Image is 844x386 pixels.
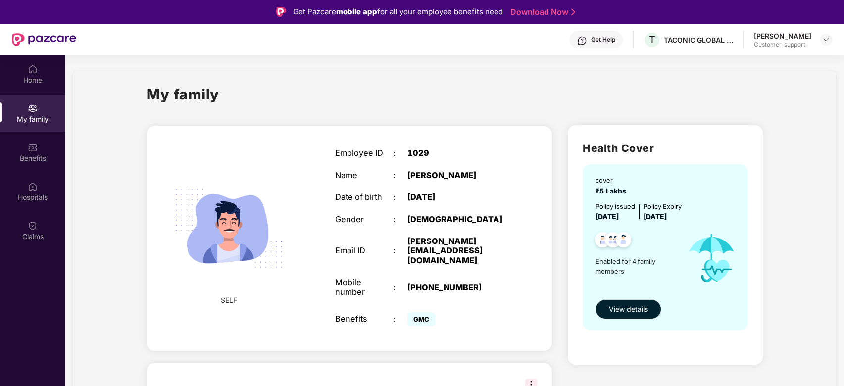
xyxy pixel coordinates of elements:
div: Date of birth [335,193,393,202]
img: svg+xml;base64,PHN2ZyBpZD0iSGVscC0zMngzMiIgeG1sbnM9Imh0dHA6Ly93d3cudzMub3JnLzIwMDAvc3ZnIiB3aWR0aD... [577,36,587,46]
img: svg+xml;base64,PHN2ZyB4bWxucz0iaHR0cDovL3d3dy53My5vcmcvMjAwMC9zdmciIHdpZHRoPSI0OC45MTUiIGhlaWdodD... [601,229,625,253]
div: [PERSON_NAME] [754,31,811,41]
h2: Health Cover [583,140,747,156]
img: svg+xml;base64,PHN2ZyB4bWxucz0iaHR0cDovL3d3dy53My5vcmcvMjAwMC9zdmciIHdpZHRoPSI0OC45NDMiIGhlaWdodD... [611,229,636,253]
span: SELF [221,295,237,306]
img: svg+xml;base64,PHN2ZyB4bWxucz0iaHR0cDovL3d3dy53My5vcmcvMjAwMC9zdmciIHdpZHRoPSI0OC45NDMiIGhlaWdodD... [591,229,615,253]
div: [DATE] [407,193,508,202]
div: Employee ID [335,148,393,158]
img: Logo [276,7,286,17]
div: : [393,193,407,202]
img: svg+xml;base64,PHN2ZyBpZD0iQmVuZWZpdHMiIHhtbG5zPSJodHRwOi8vd3d3LnczLm9yZy8yMDAwL3N2ZyIgd2lkdGg9Ij... [28,143,38,152]
div: : [393,283,407,292]
img: svg+xml;base64,PHN2ZyBpZD0iRHJvcGRvd24tMzJ4MzIiIHhtbG5zPSJodHRwOi8vd3d3LnczLm9yZy8yMDAwL3N2ZyIgd2... [822,36,830,44]
span: T [649,34,655,46]
span: GMC [407,312,435,326]
div: : [393,314,407,324]
div: Get Help [591,36,615,44]
span: [DATE] [644,212,667,221]
div: Gender [335,215,393,224]
span: View details [609,304,648,315]
span: [DATE] [596,212,619,221]
img: svg+xml;base64,PHN2ZyB3aWR0aD0iMjAiIGhlaWdodD0iMjAiIHZpZXdCb3g9IjAgMCAyMCAyMCIgZmlsbD0ibm9uZSIgeG... [28,103,38,113]
div: Name [335,171,393,180]
div: Policy issued [596,201,635,211]
img: Stroke [571,7,575,17]
div: Email ID [335,246,393,255]
div: Customer_support [754,41,811,48]
div: : [393,171,407,180]
span: ₹5 Lakhs [596,187,630,195]
h1: My family [147,83,219,105]
div: [PHONE_NUMBER] [407,283,508,292]
div: : [393,148,407,158]
a: Download Now [510,7,572,17]
div: [PERSON_NAME] [407,171,508,180]
img: New Pazcare Logo [12,33,76,46]
div: 1029 [407,148,508,158]
div: cover [596,175,630,185]
div: [PERSON_NAME][EMAIL_ADDRESS][DOMAIN_NAME] [407,237,508,265]
img: icon [678,222,745,294]
div: : [393,215,407,224]
img: svg+xml;base64,PHN2ZyBpZD0iSG9zcGl0YWxzIiB4bWxucz0iaHR0cDovL3d3dy53My5vcmcvMjAwMC9zdmciIHdpZHRoPS... [28,182,38,192]
div: : [393,246,407,255]
div: TACONIC GLOBAL SOLUTIONS PRIVATE LIMITED [664,35,733,45]
span: Enabled for 4 family members [596,256,678,277]
img: svg+xml;base64,PHN2ZyB4bWxucz0iaHR0cDovL3d3dy53My5vcmcvMjAwMC9zdmciIHdpZHRoPSIyMjQiIGhlaWdodD0iMT... [162,162,296,295]
img: svg+xml;base64,PHN2ZyBpZD0iSG9tZSIgeG1sbnM9Imh0dHA6Ly93d3cudzMub3JnLzIwMDAvc3ZnIiB3aWR0aD0iMjAiIG... [28,64,38,74]
img: svg+xml;base64,PHN2ZyBpZD0iQ2xhaW0iIHhtbG5zPSJodHRwOi8vd3d3LnczLm9yZy8yMDAwL3N2ZyIgd2lkdGg9IjIwIi... [28,221,38,231]
div: Mobile number [335,278,393,297]
div: Policy Expiry [644,201,682,211]
strong: mobile app [336,7,377,16]
div: Get Pazcare for all your employee benefits need [293,6,503,18]
div: [DEMOGRAPHIC_DATA] [407,215,508,224]
button: View details [596,299,661,319]
div: Benefits [335,314,393,324]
